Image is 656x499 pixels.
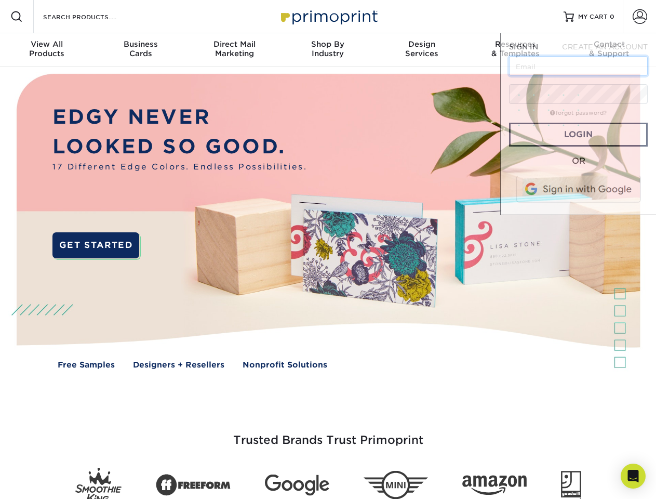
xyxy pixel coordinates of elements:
[58,359,115,371] a: Free Samples
[281,40,374,49] span: Shop By
[3,467,88,495] iframe: Google Customer Reviews
[562,43,648,51] span: CREATE AN ACCOUNT
[52,232,139,258] a: GET STARTED
[509,155,648,167] div: OR
[93,33,187,67] a: BusinessCards
[93,40,187,49] span: Business
[133,359,224,371] a: Designers + Resellers
[468,40,562,49] span: Resources
[42,10,143,23] input: SEARCH PRODUCTS.....
[281,33,374,67] a: Shop ByIndustry
[188,40,281,58] div: Marketing
[265,475,329,496] img: Google
[375,33,468,67] a: DesignServices
[24,409,632,459] h3: Trusted Brands Trust Primoprint
[375,40,468,58] div: Services
[621,464,646,489] div: Open Intercom Messenger
[578,12,608,21] span: MY CART
[276,5,380,28] img: Primoprint
[93,40,187,58] div: Cards
[52,102,307,132] p: EDGY NEVER
[561,471,581,499] img: Goodwill
[462,476,527,495] img: Amazon
[52,161,307,173] span: 17 Different Edge Colors. Endless Possibilities.
[52,132,307,162] p: LOOKED SO GOOD.
[281,40,374,58] div: Industry
[188,40,281,49] span: Direct Mail
[468,40,562,58] div: & Templates
[468,33,562,67] a: Resources& Templates
[375,40,468,49] span: Design
[509,43,538,51] span: SIGN IN
[243,359,327,371] a: Nonprofit Solutions
[509,123,648,147] a: Login
[509,56,648,76] input: Email
[550,110,607,116] a: forgot password?
[188,33,281,67] a: Direct MailMarketing
[610,13,614,20] span: 0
